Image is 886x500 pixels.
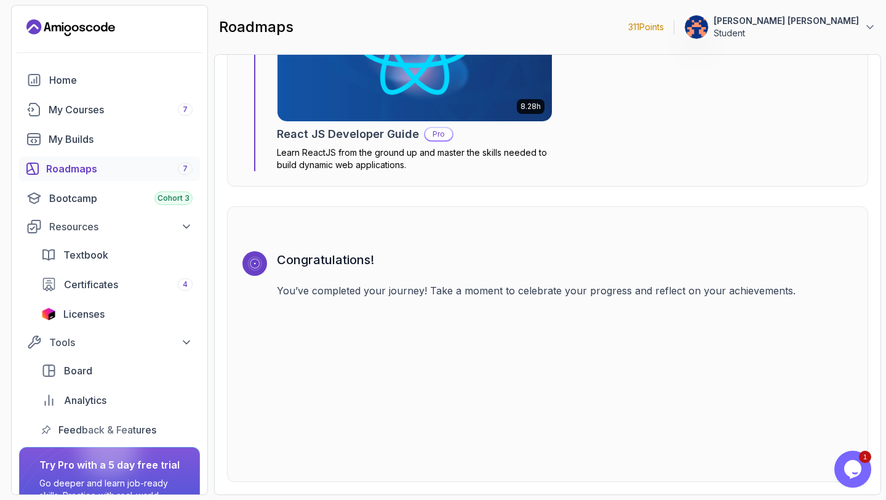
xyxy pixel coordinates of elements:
img: jetbrains icon [41,308,56,320]
a: board [34,358,200,383]
span: 7 [183,164,188,174]
h2: roadmaps [219,17,293,37]
span: Board [64,363,92,378]
a: certificates [34,272,200,297]
span: Textbook [63,248,108,262]
a: licenses [34,302,200,326]
div: Bootcamp [49,191,193,206]
a: feedback [34,417,200,442]
a: home [19,68,200,92]
div: My Courses [49,102,193,117]
h2: React JS Developer Guide [277,126,419,143]
div: Tools [49,335,193,350]
p: 8.28h [521,102,541,111]
a: courses [19,97,200,122]
span: Licenses [63,307,105,321]
div: Resources [49,219,193,234]
span: 4 [183,280,188,289]
p: Student [714,27,859,39]
a: textbook [34,243,200,267]
div: Home [49,73,193,87]
button: Tools [19,331,200,353]
div: My Builds [49,132,193,147]
button: Resources [19,216,200,238]
span: Analytics [64,393,106,408]
h3: Congratulations! [277,251,853,268]
span: 7 [183,105,188,115]
p: [PERSON_NAME] [PERSON_NAME] [714,15,859,27]
p: Learn ReactJS from the ground up and master the skills needed to build dynamic web applications. [277,147,553,171]
p: You’ve completed your journey! Take a moment to celebrate your progress and reflect on your achie... [277,283,853,298]
img: user profile image [685,15,708,39]
p: Pro [425,128,452,140]
span: Cohort 3 [158,193,190,203]
a: analytics [34,388,200,413]
p: 311 Points [628,21,664,33]
a: Landing page [26,18,115,38]
a: bootcamp [19,186,200,211]
a: builds [19,127,200,151]
span: Certificates [64,277,118,292]
button: user profile image[PERSON_NAME] [PERSON_NAME]Student [684,15,876,39]
a: roadmaps [19,156,200,181]
span: Feedback & Features [58,422,156,437]
div: Roadmaps [46,161,193,176]
iframe: chat widget [834,451,874,488]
